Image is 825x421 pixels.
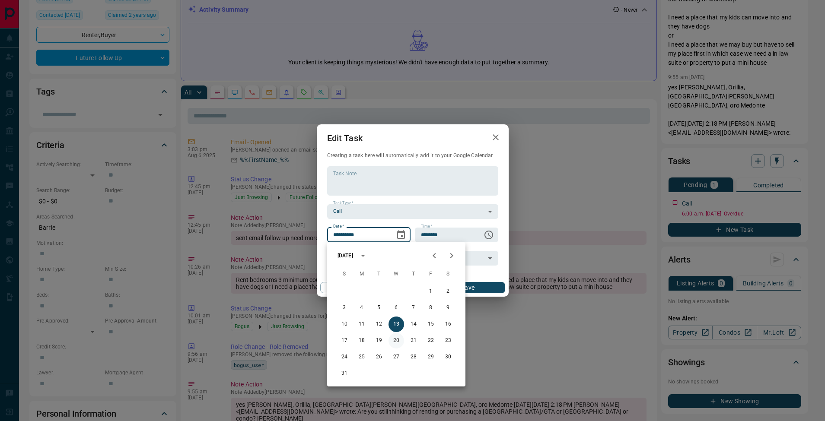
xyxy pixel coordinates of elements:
button: 16 [440,317,456,332]
button: 5 [371,300,387,316]
button: 25 [354,349,369,365]
span: Wednesday [389,266,404,283]
button: 21 [406,333,421,348]
label: Date [333,224,344,229]
button: 23 [440,333,456,348]
label: Time [421,224,432,229]
button: 3 [337,300,352,316]
button: Choose date, selected date is Aug 13, 2025 [392,226,410,244]
button: 6 [389,300,404,316]
button: 4 [354,300,369,316]
button: 15 [423,317,439,332]
button: 29 [423,349,439,365]
span: Sunday [337,266,352,283]
span: Saturday [440,266,456,283]
button: 24 [337,349,352,365]
button: 17 [337,333,352,348]
span: Friday [423,266,439,283]
label: Task Type [333,200,354,206]
button: 19 [371,333,387,348]
button: 26 [371,349,387,365]
button: 10 [337,317,352,332]
button: Previous month [426,247,443,264]
span: Thursday [406,266,421,283]
button: calendar view is open, switch to year view [356,248,370,263]
button: Choose time, selected time is 6:00 AM [480,226,497,244]
button: Cancel [320,282,394,293]
button: 18 [354,333,369,348]
span: Monday [354,266,369,283]
button: 11 [354,317,369,332]
button: 20 [389,333,404,348]
div: Call [327,204,498,219]
button: 22 [423,333,439,348]
h2: Edit Task [317,124,373,152]
button: 14 [406,317,421,332]
span: Tuesday [371,266,387,283]
button: 2 [440,284,456,299]
button: 31 [337,366,352,381]
button: 9 [440,300,456,316]
button: 13 [389,317,404,332]
button: 8 [423,300,439,316]
div: [DATE] [338,252,353,260]
button: 28 [406,349,421,365]
button: Next month [443,247,460,264]
button: 30 [440,349,456,365]
button: 27 [389,349,404,365]
button: Save [431,282,505,293]
button: 7 [406,300,421,316]
button: 12 [371,317,387,332]
button: 1 [423,284,439,299]
p: Creating a task here will automatically add it to your Google Calendar. [327,152,498,159]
